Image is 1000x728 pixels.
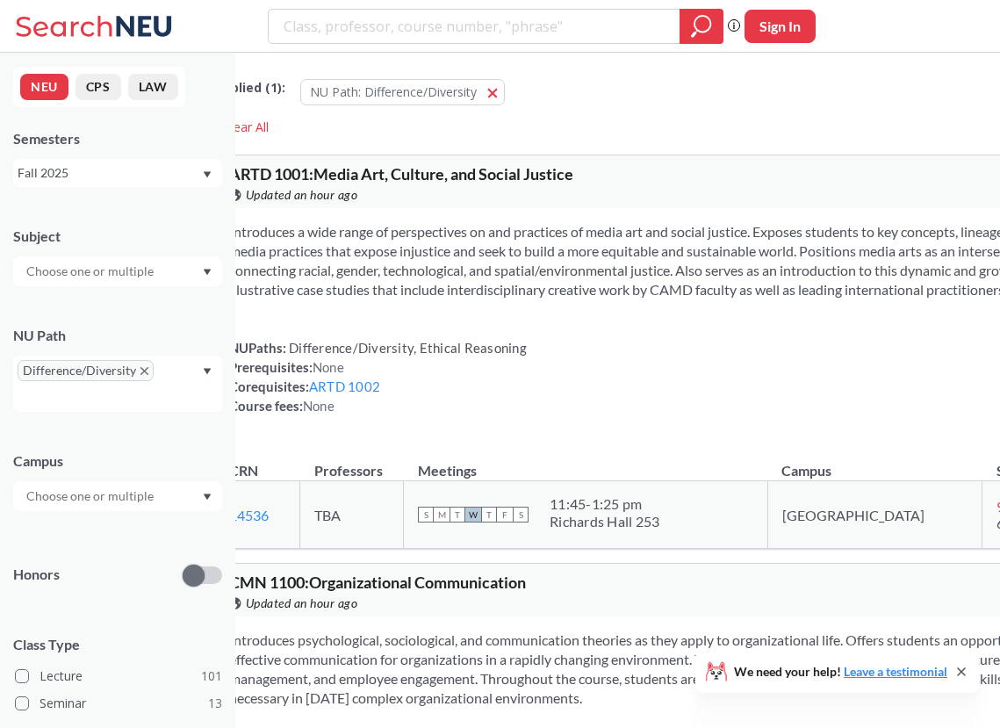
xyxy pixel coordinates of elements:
span: We need your help! [734,666,947,678]
div: Clear All [214,114,277,141]
span: None [303,398,335,414]
label: Lecture [15,665,222,688]
button: LAW [128,74,178,100]
div: Semesters [13,129,222,148]
button: Sign In [745,10,816,43]
span: CMN 1100 : Organizational Communication [229,573,526,592]
svg: Dropdown arrow [203,494,212,501]
div: Campus [13,451,222,471]
div: Dropdown arrow [13,481,222,511]
span: Updated an hour ago [246,185,358,205]
p: Honors [13,565,60,585]
svg: magnifying glass [691,14,712,39]
div: CRN [229,461,258,480]
span: Difference/Diversity, Ethical Reasoning [286,340,527,356]
span: W [465,507,481,523]
svg: Dropdown arrow [203,269,212,276]
a: 14536 [229,507,269,523]
div: Dropdown arrow [13,256,222,286]
span: 13 [208,694,222,713]
span: T [450,507,465,523]
input: Choose one or multiple [18,486,165,507]
div: Fall 2025 [18,163,201,183]
span: F [497,507,513,523]
th: Campus [767,443,982,481]
span: Difference/DiversityX to remove pill [18,360,154,381]
label: Seminar [15,692,222,715]
input: Class, professor, course number, "phrase" [282,11,667,41]
span: Class Type [13,635,222,654]
svg: X to remove pill [140,367,148,375]
button: CPS [76,74,121,100]
div: NUPaths: Prerequisites: Corequisites: Course fees: [229,338,527,415]
div: Fall 2025Dropdown arrow [13,159,222,187]
th: Professors [300,443,404,481]
span: 101 [201,667,222,686]
td: TBA [300,481,404,549]
span: NU Path: Difference/Diversity [310,83,477,100]
td: [GEOGRAPHIC_DATA] [767,481,982,549]
input: Choose one or multiple [18,261,165,282]
svg: Dropdown arrow [203,368,212,375]
div: Subject [13,227,222,246]
span: M [434,507,450,523]
span: Applied ( 1 ): [214,78,285,97]
span: S [418,507,434,523]
div: NU Path [13,326,222,345]
span: T [481,507,497,523]
span: Updated an hour ago [246,594,358,613]
div: magnifying glass [680,9,723,44]
span: None [313,359,344,375]
th: Meetings [404,443,768,481]
a: Leave a testimonial [844,664,947,679]
svg: Dropdown arrow [203,171,212,178]
div: 11:45 - 1:25 pm [550,495,659,513]
span: ARTD 1001 : Media Art, Culture, and Social Justice [229,164,573,184]
button: NEU [20,74,68,100]
a: ARTD 1002 [309,378,380,394]
div: Richards Hall 253 [550,513,659,530]
div: Difference/DiversityX to remove pillDropdown arrow [13,356,222,412]
span: S [513,507,529,523]
button: NU Path: Difference/Diversity [300,79,505,105]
